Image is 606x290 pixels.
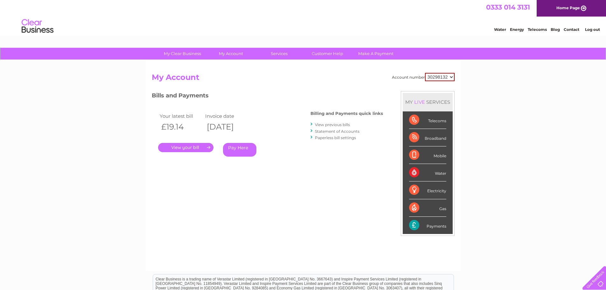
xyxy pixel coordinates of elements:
[152,73,455,85] h2: My Account
[315,135,356,140] a: Paperless bill settings
[409,164,446,181] div: Water
[350,48,402,60] a: Make A Payment
[310,111,383,116] h4: Billing and Payments quick links
[403,93,453,111] div: MY SERVICES
[156,48,209,60] a: My Clear Business
[301,48,354,60] a: Customer Help
[409,129,446,146] div: Broadband
[158,112,204,120] td: Your latest bill
[315,129,359,134] a: Statement of Accounts
[204,112,249,120] td: Invoice date
[528,27,547,32] a: Telecoms
[409,146,446,164] div: Mobile
[409,111,446,129] div: Telecoms
[413,99,426,105] div: LIVE
[392,73,455,81] div: Account number
[409,217,446,234] div: Payments
[409,199,446,217] div: Gas
[409,181,446,199] div: Electricity
[158,120,204,133] th: £19.14
[486,3,530,11] a: 0333 014 3131
[223,143,256,157] a: Pay Here
[315,122,350,127] a: View previous bills
[205,48,257,60] a: My Account
[204,120,249,133] th: [DATE]
[158,143,213,152] a: .
[21,17,54,36] img: logo.png
[551,27,560,32] a: Blog
[564,27,579,32] a: Contact
[494,27,506,32] a: Water
[152,91,383,102] h3: Bills and Payments
[585,27,600,32] a: Log out
[510,27,524,32] a: Energy
[253,48,305,60] a: Services
[153,4,454,31] div: Clear Business is a trading name of Verastar Limited (registered in [GEOGRAPHIC_DATA] No. 3667643...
